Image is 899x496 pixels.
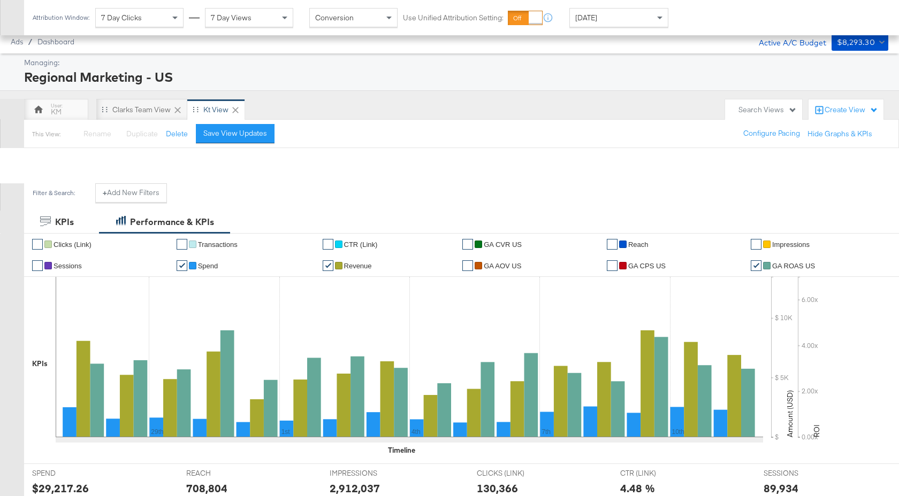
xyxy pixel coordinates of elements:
[11,37,23,46] span: Ads
[837,36,875,49] div: $8,293.30
[628,241,649,249] span: Reach
[32,189,75,197] div: Filter & Search:
[462,260,473,271] a: ✔
[126,129,158,138] span: Duplicate
[575,13,597,22] span: [DATE]
[24,58,886,68] div: Managing:
[807,129,872,139] button: Hide Graphs & KPIs
[748,34,826,50] div: Active A/C Budget
[37,37,74,46] a: Dashboard
[32,14,90,21] div: Attribution Window:
[32,468,112,478] span: SPEND
[203,105,228,115] div: kt View
[772,241,810,249] span: Impressions
[484,262,521,270] span: GA AOV US
[32,239,43,250] a: ✔
[628,262,666,270] span: GA CPS US
[130,216,214,228] div: Performance & KPIs
[772,262,815,270] span: GA ROAS US
[51,107,62,117] div: KM
[388,445,415,455] div: Timeline
[620,480,655,496] div: 4.48 %
[812,424,821,437] text: ROI
[177,260,187,271] a: ✔
[620,468,700,478] span: CTR (LINK)
[825,105,878,115] div: Create View
[607,239,618,250] a: ✔
[477,480,518,496] div: 130,366
[166,129,188,139] button: Delete
[32,260,43,271] a: ✔
[95,183,167,203] button: +Add New Filters
[344,241,378,249] span: CTR (Link)
[203,128,267,138] div: Save View Updates
[186,480,227,496] div: 708,804
[330,468,410,478] span: IMPRESSIONS
[23,37,37,46] span: /
[83,129,111,138] span: Rename
[193,106,199,112] div: Drag to reorder tab
[738,105,797,115] div: Search Views
[330,480,380,496] div: 2,912,037
[186,468,266,478] span: REACH
[112,105,171,115] div: Clarks Team View
[102,106,108,112] div: Drag to reorder tab
[477,468,557,478] span: CLICKS (LINK)
[54,241,92,249] span: Clicks (Link)
[196,124,275,143] button: Save View Updates
[177,239,187,250] a: ✔
[32,359,48,369] div: KPIs
[785,390,795,437] text: Amount (USD)
[315,13,354,22] span: Conversion
[32,130,60,138] div: This View:
[484,241,522,249] span: GA CVR US
[54,262,82,270] span: Sessions
[55,216,74,228] div: KPIs
[751,239,761,250] a: ✔
[323,239,333,250] a: ✔
[832,34,888,51] button: $8,293.30
[32,480,89,496] div: $29,217.26
[198,262,218,270] span: Spend
[24,68,886,86] div: Regional Marketing - US
[103,188,107,198] strong: +
[764,468,844,478] span: SESSIONS
[462,239,473,250] a: ✔
[344,262,372,270] span: Revenue
[751,260,761,271] a: ✔
[736,124,807,143] button: Configure Pacing
[323,260,333,271] a: ✔
[198,241,238,249] span: Transactions
[101,13,142,22] span: 7 Day Clicks
[403,13,504,23] label: Use Unified Attribution Setting:
[607,260,618,271] a: ✔
[211,13,252,22] span: 7 Day Views
[764,480,798,496] div: 89,934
